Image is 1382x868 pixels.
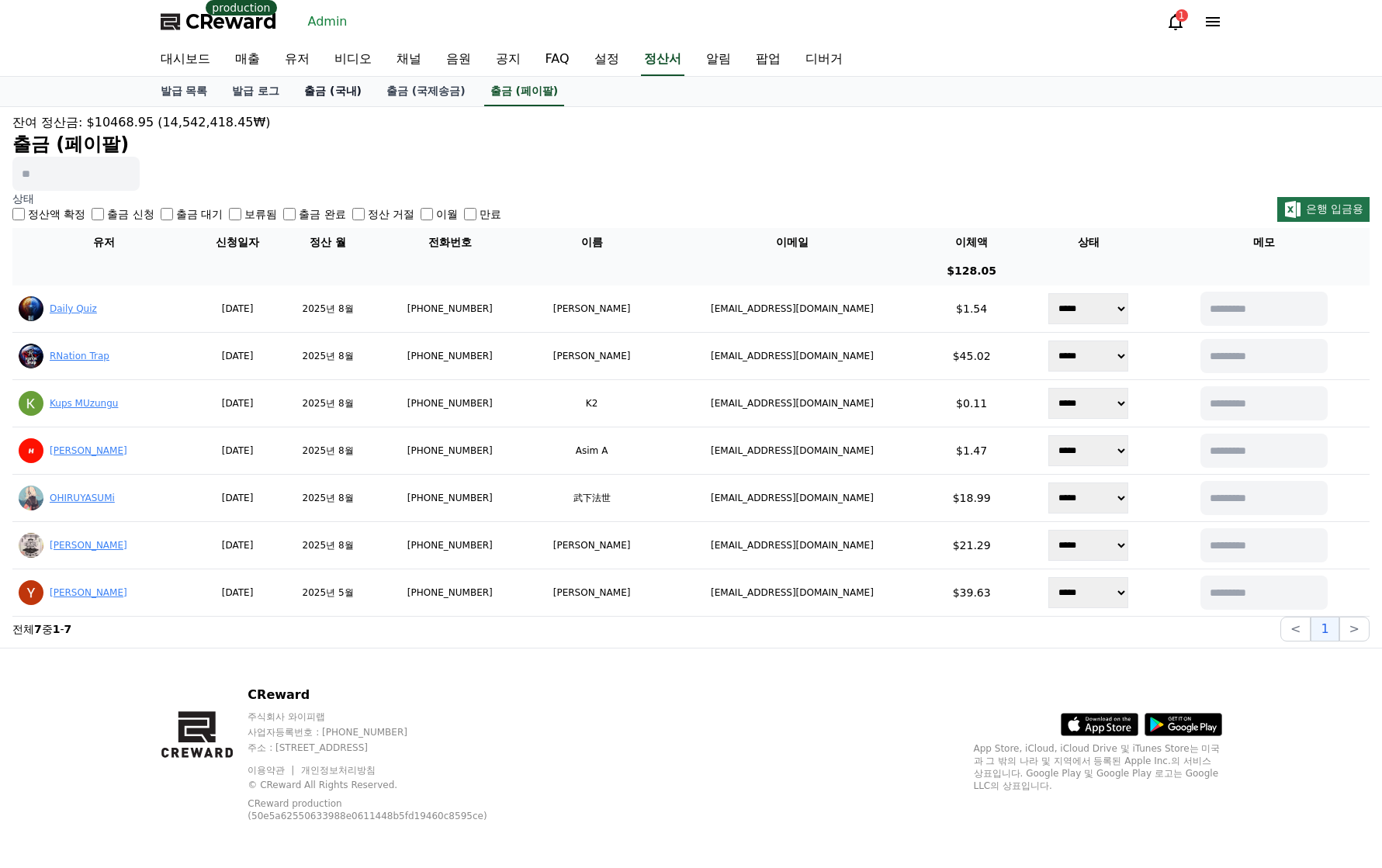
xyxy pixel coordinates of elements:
[129,516,175,528] span: Messages
[19,391,43,416] img: ACg8ocIopYXZEmXYzVi-_JJI_V-pc2l0OuOslYm-HeX9ihQXfr0-Mg=s96-c
[301,765,376,776] a: 개인정보처리방침
[280,427,376,475] td: 2025년 8월
[376,427,525,475] td: [PHONE_NUMBER]
[524,380,660,427] td: K2
[50,493,115,503] a: OHIRUYASUMi
[161,9,277,34] a: CReward
[931,443,1013,458] p: $1.47
[50,587,127,598] a: [PERSON_NAME]
[524,333,660,380] td: [PERSON_NAME]
[483,43,533,76] a: 공지
[484,77,565,106] a: 출금 (페이팔)
[87,115,271,130] span: $10468.95 (14,542,418.45₩)
[40,515,67,527] span: Home
[19,438,43,463] img: ACg8ocK6o0fCofFZMXaD0tWOdyBbmJ3D8oleYyj4Nkd9g64qlagD_Ss=s96-c
[660,427,925,475] td: [EMAIL_ADDRESS][DOMAIN_NAME]
[376,522,525,569] td: [PHONE_NUMBER]
[12,191,501,206] p: 상태
[931,301,1013,316] p: $1.54
[220,77,292,106] a: 발급 로그
[1277,197,1370,222] button: 은행 입금용
[524,285,660,333] td: [PERSON_NAME]
[280,569,376,617] td: 2025년 5월
[12,132,1370,157] h2: 출금 (페이팔)
[248,742,520,754] p: 주소 : [STREET_ADDRESS]
[524,427,660,475] td: Asim A
[196,285,280,333] td: [DATE]
[19,486,43,510] img: YY02Feb%201,%202025084724_194c4dfe65bc54accc0021efd9d1c3d9119ff30dbaf01d5bc5abb72f4e9961ee.webp
[248,711,520,723] p: 주식회사 와이피랩
[248,765,296,776] a: 이용약관
[1280,617,1311,641] button: <
[368,206,414,222] label: 정산 거절
[660,333,925,380] td: [EMAIL_ADDRESS][DOMAIN_NAME]
[524,228,660,257] th: 이름
[280,380,376,427] td: 2025년 8월
[280,522,376,569] td: 2025년 8월
[1339,617,1370,641] button: >
[302,9,354,34] a: Admin
[436,206,458,222] label: 이월
[185,9,277,34] span: CReward
[660,380,925,427] td: [EMAIL_ADDRESS][DOMAIN_NAME]
[196,380,280,427] td: [DATE]
[50,351,109,361] a: RNation Trap
[694,43,743,76] a: 알림
[660,228,925,257] th: 이메일
[5,492,102,531] a: Home
[244,206,277,222] label: 보류됨
[248,779,520,791] p: © CReward All Rights Reserved.
[660,522,925,569] td: [EMAIL_ADDRESS][DOMAIN_NAME]
[12,115,82,130] span: 잔여 정산금:
[50,445,127,456] a: [PERSON_NAME]
[248,686,520,704] p: CReward
[931,348,1013,364] p: $45.02
[376,475,525,522] td: [PHONE_NUMBER]
[931,490,1013,506] p: $18.99
[1176,9,1188,22] div: 1
[931,585,1013,600] p: $39.63
[322,43,384,76] a: 비디오
[793,43,855,76] a: 디버거
[196,569,280,617] td: [DATE]
[533,43,582,76] a: FAQ
[19,533,43,558] img: YY02Feb%203,%202025111948_f449cef82f809b920d244e00817e85147cead75a981b6423066e49d3a213e2e2.webp
[19,344,43,368] img: ACg8ocLd-rnJ3QWZeLESuSE_lo8AXAZDYdazc5UkVnR4o0omePhwHCw=s96-c
[196,475,280,522] td: [DATE]
[524,522,660,569] td: [PERSON_NAME]
[102,492,200,531] a: Messages
[230,515,268,527] span: Settings
[292,77,374,106] a: 출금 (국내)
[376,380,525,427] td: [PHONE_NUMBER]
[376,228,525,257] th: 전화번호
[1166,12,1185,31] a: 1
[1306,202,1363,215] span: 은행 입금용
[974,742,1222,792] p: App Store, iCloud, iCloud Drive 및 iTunes Store는 미국과 그 밖의 나라 및 지역에서 등록된 Apple Inc.의 서비스 상표입니다. Goo...
[931,538,1013,553] p: $21.29
[248,797,496,822] p: CReward production (50e5a62550633988e0611448b5fd19460c8595ce)
[280,228,376,257] th: 정산 월
[660,475,925,522] td: [EMAIL_ADDRESS][DOMAIN_NAME]
[660,569,925,617] td: [EMAIL_ADDRESS][DOMAIN_NAME]
[64,623,72,635] strong: 7
[280,475,376,522] td: 2025년 8월
[641,43,684,76] a: 정산서
[480,206,501,222] label: 만료
[384,43,434,76] a: 채널
[176,206,223,222] label: 출금 대기
[434,43,483,76] a: 음원
[12,621,71,637] p: 전체 중 -
[50,540,127,551] a: [PERSON_NAME]
[1311,617,1339,641] button: 1
[280,333,376,380] td: 2025년 8월
[582,43,632,76] a: 설정
[376,569,525,617] td: [PHONE_NUMBER]
[50,398,118,409] a: Kups MUzungu
[660,285,925,333] td: [EMAIL_ADDRESS][DOMAIN_NAME]
[931,396,1013,411] p: $0.11
[376,285,525,333] td: [PHONE_NUMBER]
[148,77,220,106] a: 발급 목록
[19,580,43,605] img: ACg8ocKD1nc3NT0c-q1wH-jHSYdGiDcq8lqPL350dtJQsBXJAcI65g=s96-c
[196,522,280,569] td: [DATE]
[524,569,660,617] td: [PERSON_NAME]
